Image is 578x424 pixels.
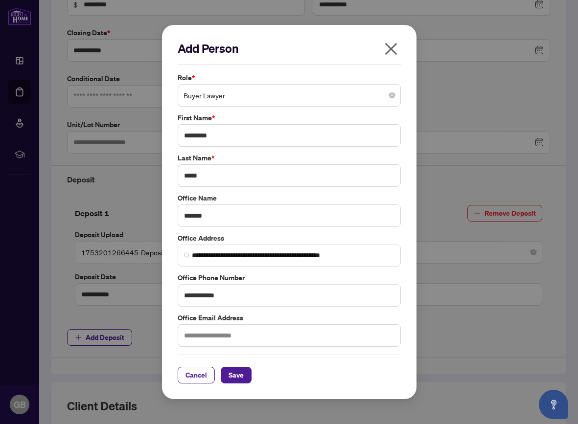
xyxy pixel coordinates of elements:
span: close [383,41,399,57]
label: Last Name [178,153,401,163]
span: Save [229,367,244,383]
label: Office Phone Number [178,272,401,283]
button: Open asap [539,390,568,419]
label: Office Email Address [178,312,401,323]
label: First Name [178,112,401,123]
img: search_icon [184,252,190,258]
button: Save [221,367,252,383]
span: Cancel [185,367,207,383]
label: Role [178,72,401,83]
span: close-circle [389,92,395,98]
span: Buyer Lawyer [184,86,395,105]
h2: Add Person [178,41,401,56]
label: Office Name [178,193,401,203]
button: Cancel [178,367,215,383]
label: Office Address [178,233,401,244]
